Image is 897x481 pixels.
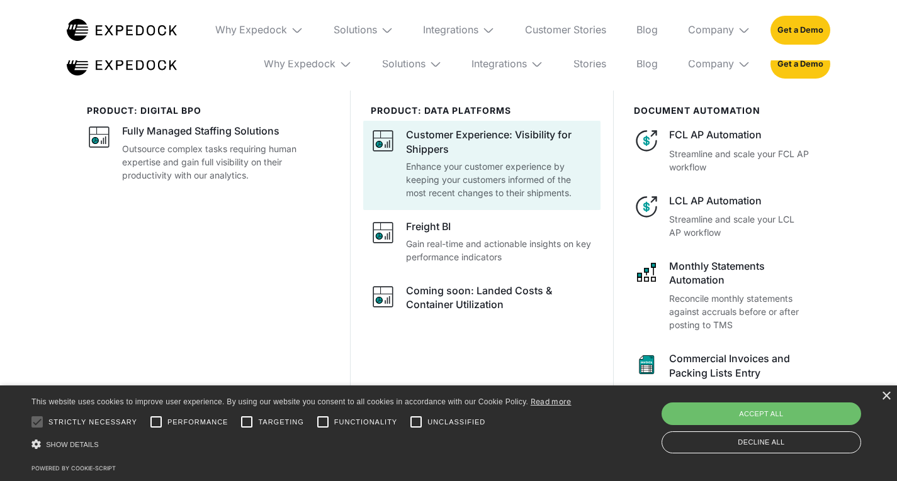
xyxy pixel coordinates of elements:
div: FCL AP Automation [669,128,811,142]
p: Gain real-time and actionable insights on key performance indicators [406,238,593,264]
a: LCL AP AutomationStreamline and scale your LCL AP workflow [634,194,811,240]
div: Solutions [334,24,377,36]
div: Freight BI [406,220,451,234]
span: Targeting [258,417,303,428]
div: PRODUCT: data platforms [371,106,593,116]
div: Coming soon: Landed Costs & Container Utilization [406,284,593,312]
a: Fully Managed Staffing SolutionsOutsource complex tasks requiring human expertise and gain full v... [87,124,330,182]
span: Strictly necessary [48,417,137,428]
div: Why Expedock [215,24,287,36]
a: FCL AP AutomationStreamline and scale your FCL AP workflow [634,128,811,174]
div: Show details [31,436,572,454]
div: LCL AP Automation [669,194,811,208]
span: Functionality [334,417,397,428]
a: Monthly Statements AutomationReconcile monthly statements against accruals before or after postin... [634,260,811,333]
div: Commercial Invoices and Packing Lists Entry [669,352,811,380]
span: Show details [46,441,99,448]
p: Streamline and scale your LCL AP workflow [669,213,811,240]
span: Unclassified [427,417,485,428]
div: Integrations [461,34,553,94]
a: Freight BIGain real-time and actionable insights on key performance indicators [371,220,593,264]
iframe: Chat Widget [687,345,897,481]
p: Outsource complex tasks requiring human expertise and gain full visibility on their productivity ... [122,143,330,182]
a: Get a Demo [770,50,830,79]
span: Performance [167,417,228,428]
div: Monthly Statements Automation [669,260,811,288]
div: document automation [634,106,811,116]
a: Customer Experience: Visibility for ShippersEnhance your customer experience by keeping your cust... [371,128,593,200]
div: Company [678,34,760,94]
a: Powered by cookie-script [31,465,116,472]
div: product: digital bpo [87,106,330,116]
div: Integrations [423,24,478,36]
div: Company [688,24,734,36]
div: Accept all [662,402,861,425]
p: Streamline and scale your FCL AP workflow [669,148,811,174]
a: Commercial Invoices and Packing Lists EntryExtract CIV and PKL headers and line items at 99.97% a... [634,352,811,412]
div: Integrations [471,58,527,70]
p: Enhance your customer experience by keeping your customers informed of the most recent changes to... [406,160,593,200]
div: Solutions [372,34,452,94]
a: Stories [563,34,616,94]
div: Why Expedock [264,58,336,70]
div: Fully Managed Staffing Solutions [122,124,279,138]
a: Read more [531,397,572,406]
a: Blog [626,34,668,94]
span: This website uses cookies to improve user experience. By using our website you consent to all coo... [31,397,528,406]
div: Decline all [662,431,861,453]
a: Get a Demo [770,16,830,45]
p: Reconcile monthly statements against accruals before or after posting to TMS [669,292,811,332]
div: Company [688,58,734,70]
a: Coming soon: Landed Costs & Container Utilization [371,284,593,316]
div: Customer Experience: Visibility for Shippers [406,128,593,157]
div: Solutions [382,58,426,70]
div: Why Expedock [254,34,362,94]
